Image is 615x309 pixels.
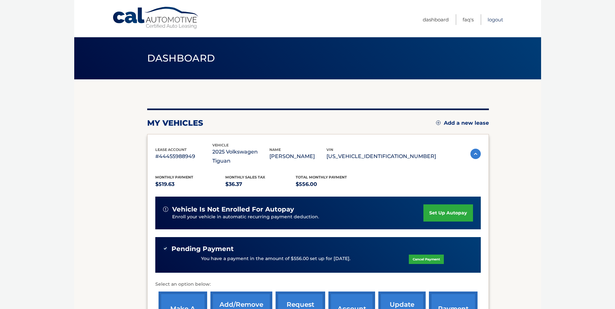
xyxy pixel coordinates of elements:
[155,180,226,189] p: $519.63
[296,175,347,179] span: Total Monthly Payment
[163,207,168,212] img: alert-white.svg
[163,246,168,251] img: check-green.svg
[470,149,481,159] img: accordion-active.svg
[171,245,234,253] span: Pending Payment
[112,6,200,29] a: Cal Automotive
[147,52,215,64] span: Dashboard
[155,175,193,179] span: Monthly Payment
[172,205,294,213] span: vehicle is not enrolled for autopay
[296,180,366,189] p: $556.00
[326,152,436,161] p: [US_VEHICLE_IDENTIFICATION_NUMBER]
[326,147,333,152] span: vin
[225,180,296,189] p: $36.37
[423,204,473,222] a: set up autopay
[436,120,441,125] img: add.svg
[201,255,350,262] p: You have a payment in the amount of $556.00 set up for [DATE].
[409,255,444,264] a: Cancel Payment
[463,14,474,25] a: FAQ's
[212,143,229,147] span: vehicle
[269,147,281,152] span: name
[225,175,265,179] span: Monthly sales Tax
[172,213,424,221] p: Enroll your vehicle in automatic recurring payment deduction.
[436,120,489,126] a: Add a new lease
[155,152,212,161] p: #44455988949
[212,147,269,166] p: 2025 Volkswagen Tiguan
[488,14,503,25] a: Logout
[155,147,187,152] span: lease account
[147,118,203,128] h2: my vehicles
[269,152,326,161] p: [PERSON_NAME]
[423,14,449,25] a: Dashboard
[155,280,481,288] p: Select an option below:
